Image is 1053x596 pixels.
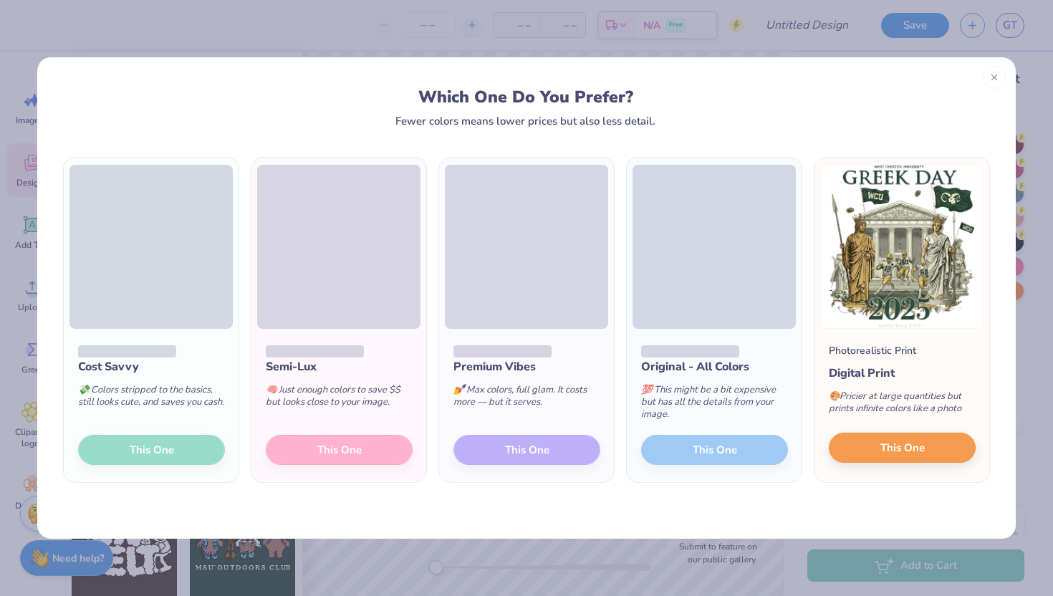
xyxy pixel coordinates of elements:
[453,358,600,375] div: Premium Vibes
[641,358,788,375] div: Original - All Colors
[78,358,225,375] div: Cost Savvy
[829,365,976,382] div: Digital Print
[77,87,976,107] div: Which One Do You Prefer?
[641,383,653,396] span: 💯
[453,383,465,396] span: 💅
[829,433,976,463] button: This One
[395,115,655,127] div: Fewer colors means lower prices but also less detail.
[829,343,916,358] div: Photorealistic Print
[641,375,788,435] div: This might be a bit expensive but has all the details from your image.
[453,375,600,423] div: Max colors, full glam. It costs more — but it serves.
[266,383,277,396] span: 🧠
[820,165,984,329] img: Photorealistic preview
[266,375,413,423] div: Just enough colors to save $$ but looks close to your image.
[78,383,90,396] span: 💸
[880,440,925,456] span: This One
[78,375,225,423] div: Colors stripped to the basics, still looks cute, and saves you cash.
[829,390,840,403] span: 🎨
[829,382,976,429] div: Pricier at large quantities but prints infinite colors like a photo
[266,358,413,375] div: Semi-Lux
